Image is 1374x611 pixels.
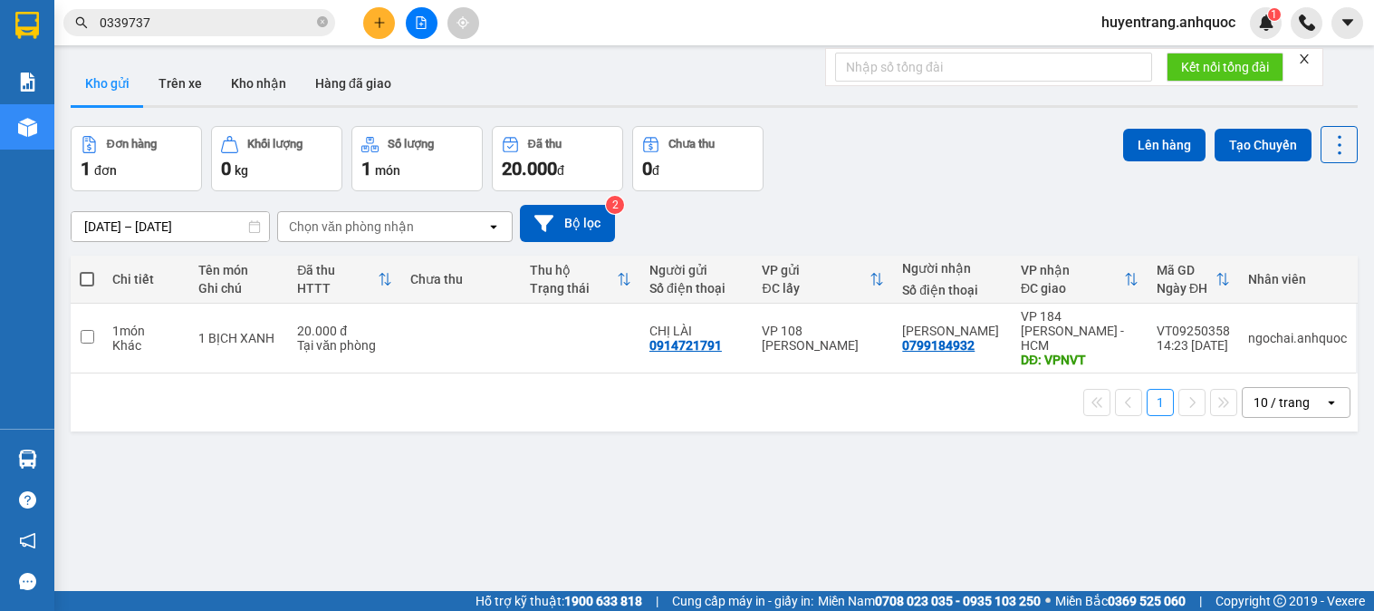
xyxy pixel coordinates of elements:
div: Người gửi [649,263,745,277]
div: 1 BỊCH XANH [198,331,279,345]
sup: 2 [606,196,624,214]
div: ĐC giao [1021,281,1124,296]
button: Đã thu20.000đ [492,126,623,191]
button: Chưa thu0đ [632,126,764,191]
div: DĐ: VPNVT [1021,353,1139,367]
span: caret-down [1340,15,1356,31]
div: Đơn hàng [107,138,157,150]
span: đ [557,163,564,178]
span: 1 [81,158,91,179]
span: copyright [1273,595,1286,607]
button: Lên hàng [1123,129,1206,161]
button: caret-down [1331,7,1363,39]
span: 1 [1271,8,1277,21]
span: món [375,163,400,178]
div: Đã thu [528,138,562,150]
button: aim [447,7,479,39]
img: solution-icon [18,73,37,92]
span: kg [235,163,248,178]
div: VP 184 [PERSON_NAME] - HCM [1021,309,1139,353]
div: Số điện thoại [649,281,745,296]
span: Cung cấp máy in - giấy in: [672,591,813,611]
span: đ [652,163,659,178]
img: warehouse-icon [18,450,37,469]
sup: 1 [1268,8,1281,21]
div: VP 108 [PERSON_NAME] [762,324,884,353]
strong: 0708 023 035 - 0935 103 250 [875,594,1041,608]
div: Ghi chú [198,281,279,296]
span: question-circle [19,491,36,509]
span: 1 [361,158,371,179]
span: Miền Nam [818,591,1041,611]
div: Tại văn phòng [297,338,392,353]
div: ĐC lấy [762,281,870,296]
div: Chưa thu [668,138,715,150]
button: Đơn hàng1đơn [71,126,202,191]
div: Chọn văn phòng nhận [289,218,414,236]
div: Thu hộ [530,263,617,277]
th: Toggle SortBy [521,256,640,304]
strong: 0369 525 060 [1108,594,1186,608]
div: KIM ANH [902,324,1003,338]
input: Nhập số tổng đài [835,53,1152,82]
button: Hàng đã giao [301,62,406,105]
div: 10 / trang [1254,393,1310,412]
div: ngochai.anhquoc [1248,331,1347,345]
th: Toggle SortBy [1148,256,1239,304]
button: 1 [1147,389,1174,416]
button: Bộ lọc [520,205,615,242]
div: Người nhận [902,261,1003,276]
span: search [75,16,88,29]
span: notification [19,532,36,549]
div: Khác [112,338,180,353]
div: 14:23 [DATE] [1157,338,1230,353]
span: close-circle [317,16,328,27]
img: phone-icon [1299,15,1315,31]
span: close-circle [317,15,328,32]
div: Chi tiết [112,272,180,286]
div: Ngày ĐH [1157,281,1215,296]
span: | [1199,591,1202,611]
input: Select a date range. [72,212,269,241]
span: 0 [642,158,652,179]
span: Miền Bắc [1055,591,1186,611]
button: Số lượng1món [351,126,483,191]
button: Trên xe [144,62,216,105]
button: Kết nối tổng đài [1167,53,1283,82]
button: Kho nhận [216,62,301,105]
span: Hỗ trợ kỹ thuật: [476,591,642,611]
span: 0 [221,158,231,179]
th: Toggle SortBy [1012,256,1148,304]
div: VP gửi [762,263,870,277]
th: Toggle SortBy [288,256,401,304]
div: Số lượng [388,138,434,150]
div: 1 món [112,324,180,338]
div: Mã GD [1157,263,1215,277]
div: Tên món [198,263,279,277]
div: Nhân viên [1248,272,1347,286]
div: HTTT [297,281,378,296]
span: huyentrang.anhquoc [1087,11,1250,34]
span: message [19,573,36,590]
button: plus [363,7,395,39]
div: 0799184932 [902,338,975,353]
span: plus [373,16,386,29]
button: file-add [406,7,437,39]
div: CHỊ LÀI [649,324,745,338]
div: 0914721791 [649,338,722,353]
div: Trạng thái [530,281,617,296]
input: Tìm tên, số ĐT hoặc mã đơn [100,13,313,33]
svg: open [486,219,501,234]
button: Tạo Chuyến [1215,129,1312,161]
th: Toggle SortBy [753,256,893,304]
div: Đã thu [297,263,378,277]
span: aim [456,16,469,29]
img: warehouse-icon [18,118,37,137]
span: close [1298,53,1311,65]
button: Khối lượng0kg [211,126,342,191]
div: 20.000 đ [297,324,392,338]
div: Khối lượng [247,138,303,150]
img: icon-new-feature [1258,15,1274,31]
div: Chưa thu [410,272,512,286]
span: | [656,591,658,611]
